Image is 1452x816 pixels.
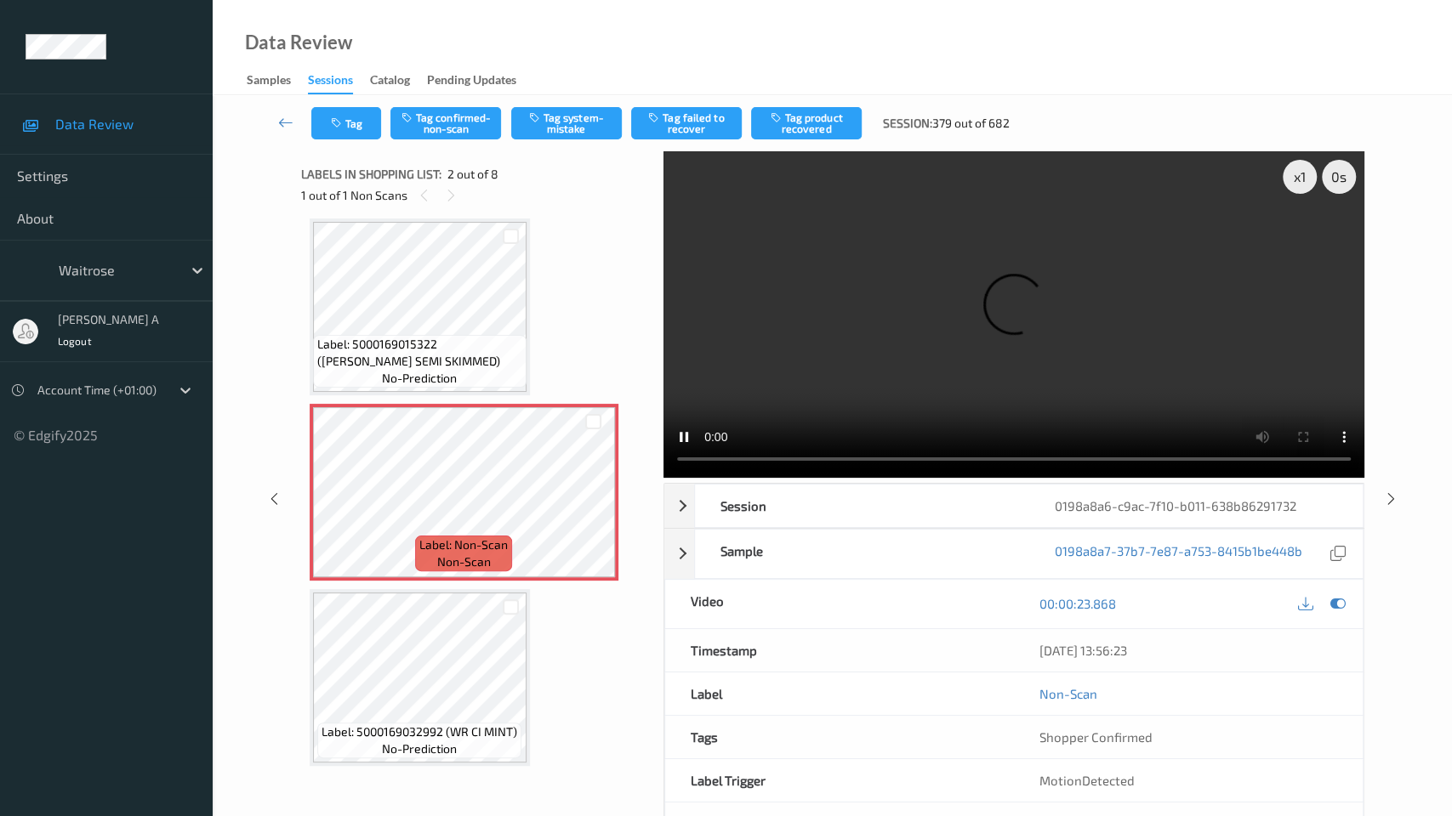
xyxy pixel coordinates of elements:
button: Tag failed to recover [631,107,742,139]
a: Catalog [370,69,427,93]
span: 379 out of 682 [932,115,1010,132]
div: 0198a8a6-c9ac-7f10-b011-638b86291732 [1028,484,1362,527]
div: 1 out of 1 Non Scans [301,184,652,206]
span: no-prediction [382,370,457,387]
div: Data Review [245,34,352,51]
button: Tag system-mistake [511,107,622,139]
span: no-prediction [382,740,457,757]
div: Samples [247,71,291,93]
div: 0 s [1322,160,1356,194]
div: Timestamp [665,629,1014,671]
a: 00:00:23.868 [1039,595,1116,612]
div: Pending Updates [427,71,516,93]
a: Non-Scan [1039,685,1097,702]
div: Sample0198a8a7-37b7-7e87-a753-8415b1be448b [664,529,1364,579]
a: Pending Updates [427,69,533,93]
div: Catalog [370,71,410,93]
span: Label: 5000169032992 (WR CI MINT) [322,723,517,740]
div: x 1 [1283,160,1317,194]
a: Samples [247,69,308,93]
div: Video [665,580,1014,628]
div: Session0198a8a6-c9ac-7f10-b011-638b86291732 [664,484,1364,528]
span: Shopper Confirmed [1039,729,1153,745]
button: Tag [311,107,381,139]
div: Session [695,484,1028,527]
span: non-scan [437,553,491,570]
div: Label [665,672,1014,715]
button: Tag product recovered [751,107,862,139]
div: Label Trigger [665,759,1014,802]
span: Label: 5000169015322 ([PERSON_NAME] SEMI SKIMMED) [317,336,522,370]
button: Tag confirmed-non-scan [390,107,501,139]
div: Sessions [308,71,353,94]
span: Label: Non-Scan [419,536,508,553]
a: 0198a8a7-37b7-7e87-a753-8415b1be448b [1054,542,1301,565]
a: Sessions [308,69,370,94]
span: Labels in shopping list: [301,166,441,183]
div: Sample [695,530,1028,578]
span: Session: [883,115,932,132]
div: Tags [665,716,1014,758]
div: [DATE] 13:56:23 [1039,642,1337,659]
span: 2 out of 8 [447,166,498,183]
div: MotionDetected [1014,759,1363,802]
